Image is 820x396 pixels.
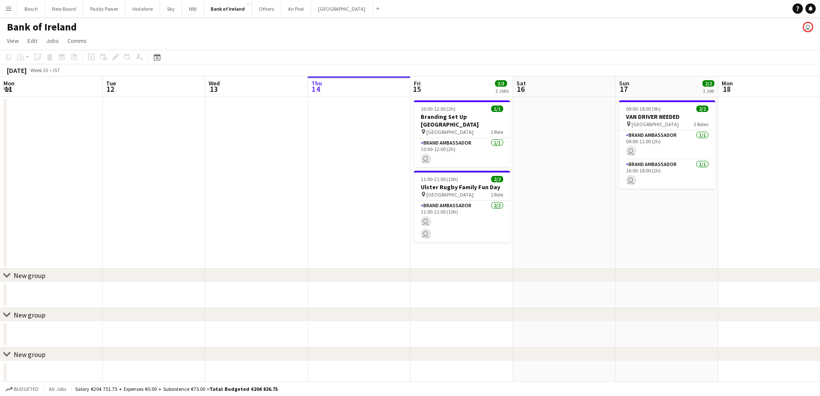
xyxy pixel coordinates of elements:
app-card-role: Brand Ambassador1/116:00-18:00 (2h) [619,160,715,189]
button: Vodafone [125,0,160,17]
app-card-role: Brand Ambassador2/211:00-21:00 (10h) [414,201,510,242]
span: [GEOGRAPHIC_DATA] [426,191,474,198]
span: [GEOGRAPHIC_DATA] [632,121,679,127]
span: [GEOGRAPHIC_DATA] [426,129,474,135]
span: 2 Roles [694,121,708,127]
h1: Bank of Ireland [7,21,77,33]
span: Mon [3,79,15,87]
span: Total Budgeted €204 826.75 [210,386,278,392]
button: Bosch [18,0,45,17]
button: Paddy Power [83,0,125,17]
span: 10:00-12:00 (2h) [421,106,456,112]
app-job-card: 11:00-21:00 (10h)2/2Ulster Rugby Family Fun Day [GEOGRAPHIC_DATA]1 RoleBrand Ambassador2/211:00-2... [414,171,510,242]
h3: VAN DRIVER NEEDED [619,113,715,121]
span: 09:00-18:00 (9h) [626,106,661,112]
span: 17 [618,84,629,94]
span: Jobs [46,37,59,45]
span: Mon [722,79,733,87]
h3: Ulster Rugby Family Fun Day [414,183,510,191]
a: View [3,35,22,46]
button: NBI [182,0,204,17]
div: IST [53,67,60,73]
span: 16 [515,84,526,94]
h3: Branding Set Up [GEOGRAPHIC_DATA] [414,113,510,128]
span: Thu [311,79,322,87]
span: 18 [720,84,733,94]
span: View [7,37,19,45]
span: 12 [105,84,116,94]
button: An Post [281,0,311,17]
button: [GEOGRAPHIC_DATA] [311,0,373,17]
span: 15 [413,84,421,94]
app-user-avatar: Katie Shovlin [803,22,813,32]
app-card-role: Brand Ambassador1/109:00-11:00 (2h) [619,130,715,160]
button: Bank of Ireland [204,0,252,17]
div: New group [14,350,46,359]
div: Salary €204 751.75 + Expenses €0.00 + Subsistence €75.00 = [75,386,278,392]
a: Comms [64,35,90,46]
a: Edit [24,35,41,46]
span: 2/2 [702,80,714,87]
button: Sky [160,0,182,17]
span: 2/2 [491,176,503,182]
span: Edit [27,37,37,45]
span: All jobs [47,386,68,392]
span: Fri [414,79,421,87]
span: 1/1 [491,106,503,112]
span: 1 Role [491,129,503,135]
span: 11:00-21:00 (10h) [421,176,458,182]
span: Wed [209,79,220,87]
app-job-card: 09:00-18:00 (9h)2/2VAN DRIVER NEEDED [GEOGRAPHIC_DATA]2 RolesBrand Ambassador1/109:00-11:00 (2h) ... [619,100,715,189]
span: 1 Role [491,191,503,198]
div: 2 Jobs [495,88,509,94]
span: Sun [619,79,629,87]
span: 13 [207,84,220,94]
span: 14 [310,84,322,94]
span: Budgeted [14,386,39,392]
span: 3/3 [495,80,507,87]
span: Comms [67,37,87,45]
button: Others [252,0,281,17]
a: Jobs [43,35,62,46]
div: [DATE] [7,66,27,75]
span: 2/2 [696,106,708,112]
div: New group [14,271,46,280]
span: 11 [2,84,15,94]
span: Week 33 [28,67,50,73]
span: Tue [106,79,116,87]
button: Budgeted [4,384,40,394]
button: New Board [45,0,83,17]
div: New group [14,311,46,319]
div: 1 Job [703,88,714,94]
app-job-card: 10:00-12:00 (2h)1/1Branding Set Up [GEOGRAPHIC_DATA] [GEOGRAPHIC_DATA]1 RoleBrand Ambassador1/110... [414,100,510,167]
span: Sat [516,79,526,87]
app-card-role: Brand Ambassador1/110:00-12:00 (2h) [414,138,510,167]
